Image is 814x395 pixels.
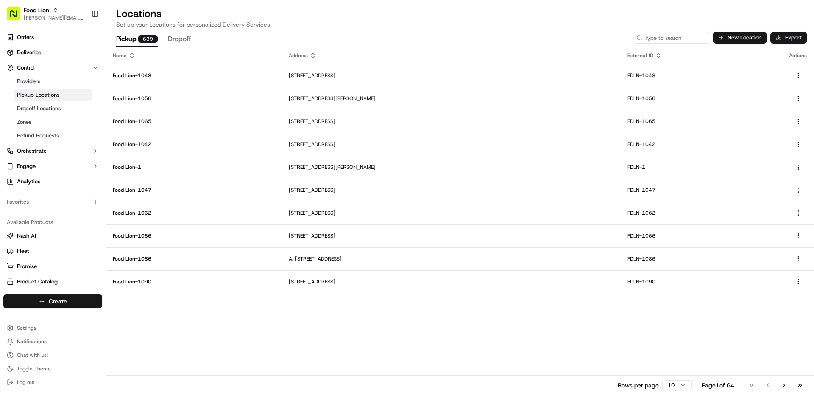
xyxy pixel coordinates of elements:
button: Food Lion [24,6,49,14]
p: [STREET_ADDRESS][PERSON_NAME] [289,164,614,171]
input: Type to search [633,32,709,44]
a: Powered byPylon [60,143,103,150]
p: FDLN-1086 [627,255,775,262]
p: FDLN-1056 [627,95,775,102]
span: Analytics [17,178,40,185]
p: [STREET_ADDRESS] [289,187,614,193]
p: Food Lion-1065 [113,118,275,125]
a: 📗Knowledge Base [5,120,68,135]
p: FDLN-1042 [627,141,775,148]
span: Log out [17,379,34,386]
p: [STREET_ADDRESS] [289,233,614,239]
span: Orders [17,34,34,41]
p: A, [STREET_ADDRESS] [289,255,614,262]
div: Actions [789,52,807,59]
button: Orchestrate [3,144,102,158]
span: Nash AI [17,232,36,240]
button: Create [3,294,102,308]
div: Favorites [3,195,102,209]
p: [STREET_ADDRESS] [289,141,614,148]
a: Promise [7,263,99,270]
button: Engage [3,160,102,173]
div: We're available if you need us! [29,90,107,96]
span: Chat with us! [17,352,48,359]
p: FDLN-1065 [627,118,775,125]
p: Food Lion-1042 [113,141,275,148]
span: Refund Requests [17,132,59,140]
p: Food Lion-1062 [113,210,275,216]
p: Food Lion-1090 [113,278,275,285]
span: Promise [17,263,37,270]
span: Pickup Locations [17,91,59,99]
div: Page 1 of 64 [702,381,734,389]
button: Dropoff [168,32,191,47]
a: Refund Requests [14,130,92,142]
span: Settings [17,325,36,331]
p: FDLN-1 [627,164,775,171]
div: 📗 [8,124,15,131]
button: Product Catalog [3,275,102,289]
button: Fleet [3,244,102,258]
a: Pickup Locations [14,89,92,101]
button: Export [770,32,807,44]
span: Engage [17,162,36,170]
button: Control [3,61,102,75]
img: 1736555255976-a54dd68f-1ca7-489b-9aae-adbdc363a1c4 [8,81,24,96]
p: FDLN-1048 [627,72,775,79]
div: External ID [627,52,775,59]
span: Notifications [17,338,47,345]
img: Nash [8,8,25,25]
p: FDLN-1047 [627,187,775,193]
div: 639 [138,35,158,43]
button: Food Lion[PERSON_NAME][EMAIL_ADDRESS][PERSON_NAME][DOMAIN_NAME] [3,3,88,24]
span: Control [17,64,35,72]
p: Food Lion-1047 [113,187,275,193]
div: Name [113,52,275,59]
p: Food Lion-1066 [113,233,275,239]
p: Food Lion-1048 [113,72,275,79]
button: [PERSON_NAME][EMAIL_ADDRESS][PERSON_NAME][DOMAIN_NAME] [24,14,84,21]
button: New Location [713,32,767,44]
p: FDLN-1062 [627,210,775,216]
a: Analytics [3,175,102,188]
p: Set up your Locations for personalized Delivery Services [116,20,804,29]
span: Product Catalog [17,278,58,286]
button: Settings [3,322,102,334]
p: Food Lion-1 [113,164,275,171]
p: FDLN-1090 [627,278,775,285]
div: Address [289,52,614,59]
p: [STREET_ADDRESS] [289,210,614,216]
span: Pylon [84,144,103,150]
span: API Documentation [80,123,136,132]
button: Toggle Theme [3,363,102,375]
a: Deliveries [3,46,102,59]
p: FDLN-1066 [627,233,775,239]
p: [STREET_ADDRESS] [289,118,614,125]
button: Notifications [3,336,102,347]
button: Promise [3,260,102,273]
button: Start new chat [144,84,154,94]
div: Start new chat [29,81,139,90]
p: [STREET_ADDRESS] [289,278,614,285]
span: Providers [17,78,40,85]
span: Create [49,297,67,305]
input: Got a question? Start typing here... [22,55,153,64]
a: Orders [3,31,102,44]
a: 💻API Documentation [68,120,139,135]
div: Available Products [3,216,102,229]
span: Fleet [17,247,29,255]
button: Pickup [116,32,158,47]
a: Zones [14,116,92,128]
div: 💻 [72,124,78,131]
a: Fleet [7,247,99,255]
button: Nash AI [3,229,102,243]
a: Providers [14,76,92,87]
p: [STREET_ADDRESS][PERSON_NAME] [289,95,614,102]
a: Product Catalog [7,278,99,286]
a: Nash AI [7,232,99,240]
button: Chat with us! [3,349,102,361]
p: Food Lion-1056 [113,95,275,102]
p: Food Lion-1086 [113,255,275,262]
